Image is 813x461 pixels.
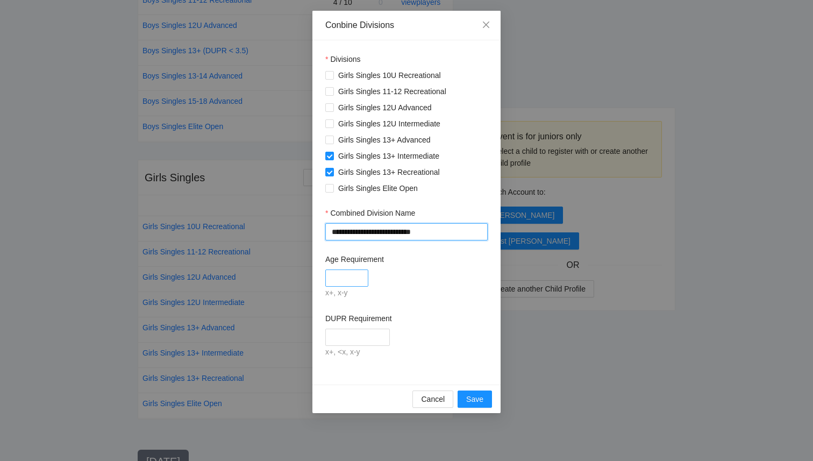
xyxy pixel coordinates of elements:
span: Girls Singles Elite Open [334,182,422,194]
button: Cancel [412,391,453,408]
label: Divisions [325,53,360,65]
span: Girls Singles 13+ Advanced [334,134,435,146]
button: Save [458,391,492,408]
div: Conbine Divisions [325,19,488,31]
div: x+, <x, x-y [325,346,488,359]
span: Save [466,393,483,405]
label: DUPR Requirement [325,313,392,324]
label: Combined Division Name [325,207,415,219]
input: Combined Division Name [325,223,488,240]
span: Girls Singles 12U Advanced [334,102,436,114]
span: Girls Singles 11-12 Recreational [334,86,451,97]
input: Age Requirement [325,269,368,287]
span: Girls Singles 13+ Intermediate [334,150,444,162]
label: Age Requirement [325,253,384,265]
span: Cancel [421,393,445,405]
div: x+, x-y [325,287,488,300]
input: DUPR Requirement [325,329,390,346]
span: Girls Singles 13+ Recreational [334,166,444,178]
span: Girls Singles 10U Recreational [334,69,445,81]
button: Close [472,11,501,40]
span: close [482,20,490,29]
span: Girls Singles 12U Intermediate [334,118,445,130]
